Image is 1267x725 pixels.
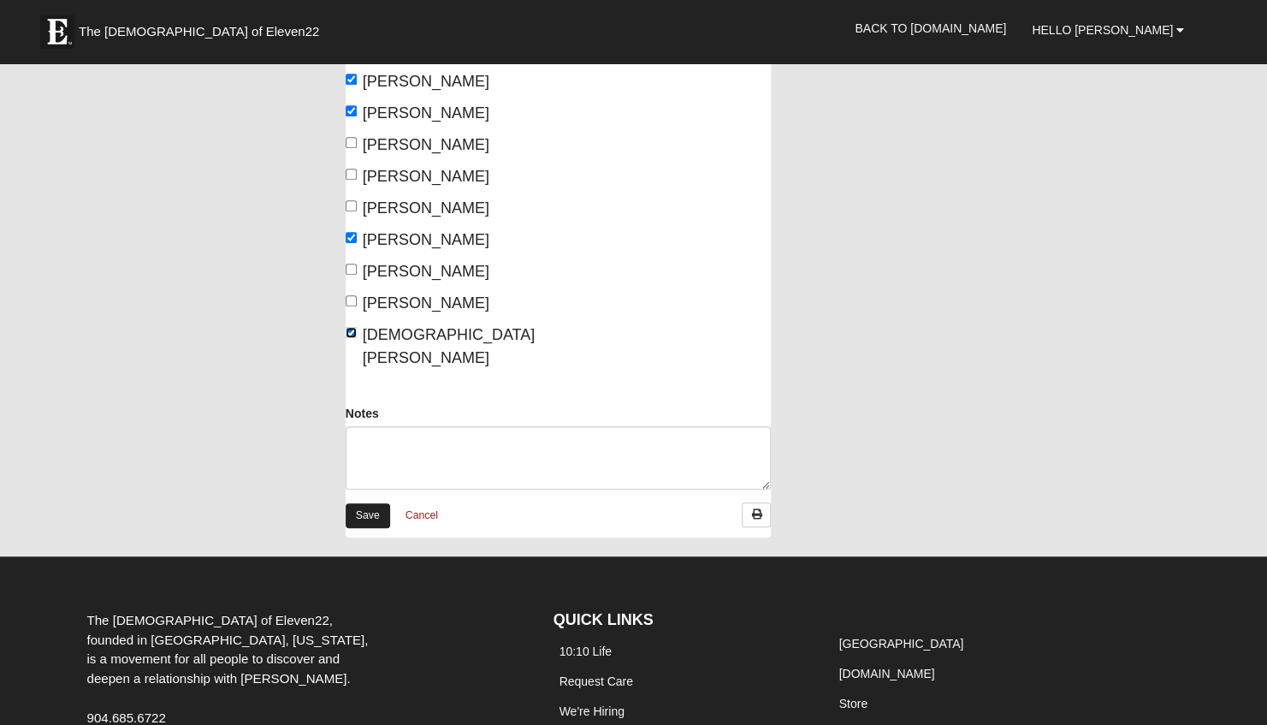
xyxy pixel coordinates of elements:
[346,405,379,422] label: Notes
[346,105,357,116] input: [PERSON_NAME]
[742,502,771,527] a: Print Attendance Roster
[363,294,489,312] span: [PERSON_NAME]
[363,231,489,248] span: [PERSON_NAME]
[346,503,390,528] a: Save
[40,15,74,49] img: Eleven22 logo
[363,326,535,366] span: [DEMOGRAPHIC_DATA][PERSON_NAME]
[346,200,357,211] input: [PERSON_NAME]
[839,637,964,651] a: [GEOGRAPHIC_DATA]
[842,7,1019,50] a: Back to [DOMAIN_NAME]
[346,74,357,85] input: [PERSON_NAME]
[346,232,357,243] input: [PERSON_NAME]
[346,137,357,148] input: [PERSON_NAME]
[346,327,357,338] input: [DEMOGRAPHIC_DATA][PERSON_NAME]
[346,169,357,180] input: [PERSON_NAME]
[32,6,374,49] a: The [DEMOGRAPHIC_DATA] of Eleven22
[553,611,807,630] h4: QUICK LINKS
[363,168,489,185] span: [PERSON_NAME]
[363,263,489,280] span: [PERSON_NAME]
[394,502,449,529] a: Cancel
[346,264,357,275] input: [PERSON_NAME]
[363,104,489,122] span: [PERSON_NAME]
[559,645,612,658] a: 10:10 Life
[79,23,319,40] span: The [DEMOGRAPHIC_DATA] of Eleven22
[363,136,489,153] span: [PERSON_NAME]
[839,667,935,680] a: [DOMAIN_NAME]
[559,674,632,688] a: Request Care
[363,199,489,217] span: [PERSON_NAME]
[363,73,489,90] span: [PERSON_NAME]
[1032,23,1173,37] span: Hello [PERSON_NAME]
[1019,9,1197,51] a: Hello [PERSON_NAME]
[346,295,357,306] input: [PERSON_NAME]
